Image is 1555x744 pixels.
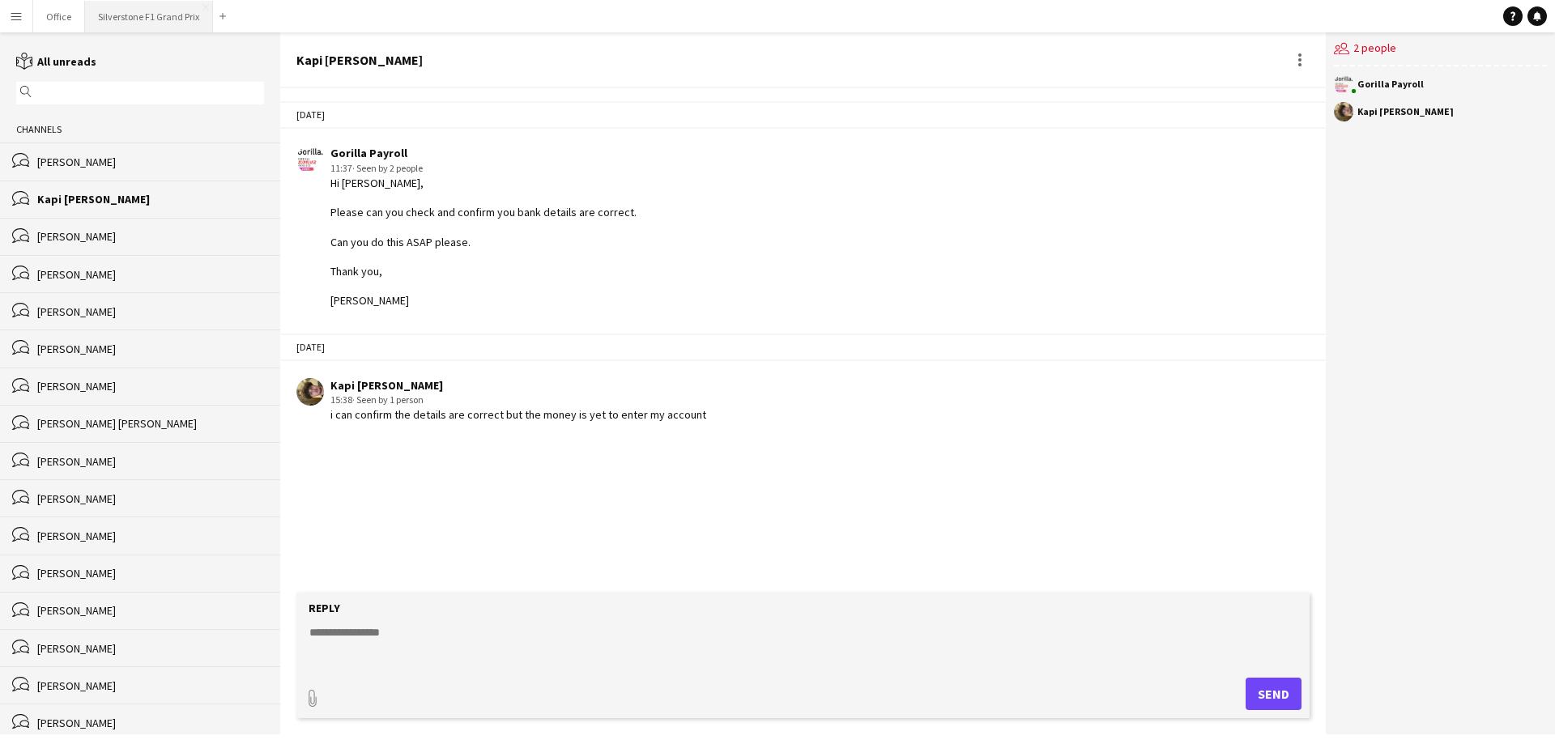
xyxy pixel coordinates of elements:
div: [PERSON_NAME] [37,566,264,580]
div: [PERSON_NAME] [37,267,264,282]
div: [PERSON_NAME] [37,229,264,244]
div: [PERSON_NAME] [37,529,264,543]
div: [PERSON_NAME] [37,641,264,656]
div: [DATE] [280,101,1326,129]
div: [DATE] [280,334,1326,361]
a: All unreads [16,54,96,69]
div: [PERSON_NAME] [37,454,264,469]
span: · Seen by 2 people [352,162,423,174]
div: Hi [PERSON_NAME], Please can you check and confirm you bank details are correct. Can you do this ... [330,176,637,308]
div: [PERSON_NAME] [PERSON_NAME] [37,416,264,431]
div: [PERSON_NAME] [37,678,264,693]
button: Office [33,1,85,32]
div: Kapi [PERSON_NAME] [37,192,264,206]
label: Reply [309,601,340,615]
div: Kapi [PERSON_NAME] [296,53,423,67]
span: · Seen by 1 person [352,393,424,406]
div: 15:38 [330,393,706,407]
div: 11:37 [330,161,637,176]
button: Silverstone F1 Grand Prix [85,1,213,32]
div: Kapi [PERSON_NAME] [330,378,706,393]
div: [PERSON_NAME] [37,716,264,730]
div: [PERSON_NAME] [37,379,264,393]
div: Gorilla Payroll [1357,79,1424,89]
div: [PERSON_NAME] [37,491,264,506]
button: Send [1246,678,1302,710]
div: [PERSON_NAME] [37,304,264,319]
div: i can confirm the details are correct but the money is yet to enter my account [330,407,706,422]
div: [PERSON_NAME] [37,155,264,169]
div: Gorilla Payroll [330,146,637,160]
div: [PERSON_NAME] [37,342,264,356]
div: Kapi [PERSON_NAME] [1357,107,1454,117]
div: [PERSON_NAME] [37,603,264,618]
div: 2 people [1334,32,1547,66]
